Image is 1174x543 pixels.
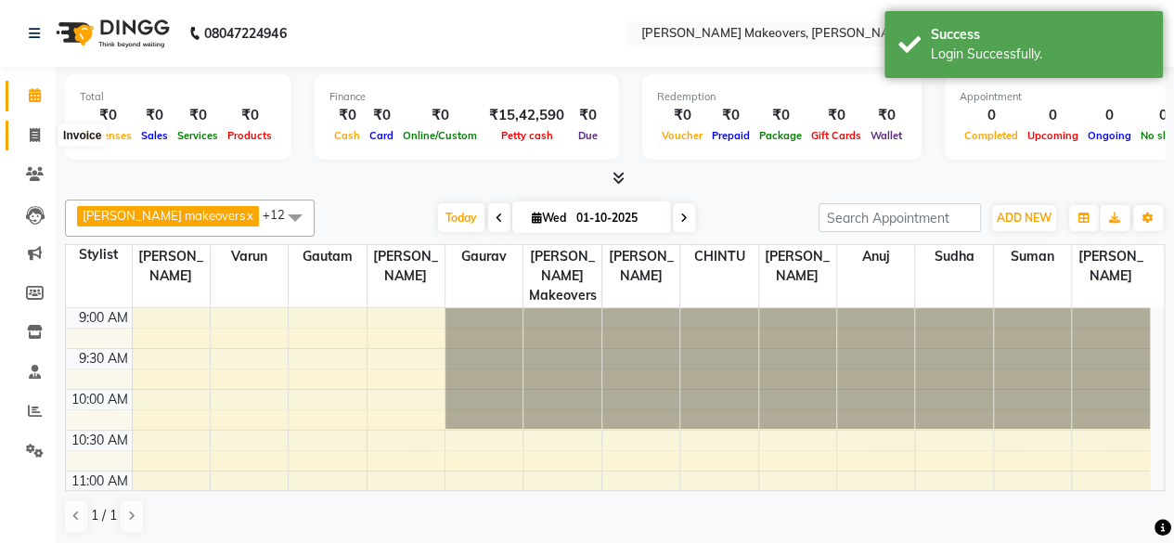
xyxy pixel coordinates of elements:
[931,45,1149,64] div: Login Successfully.
[245,208,253,223] a: x
[657,105,707,126] div: ₹0
[1023,129,1083,142] span: Upcoming
[755,105,806,126] div: ₹0
[68,431,132,450] div: 10:30 AM
[1083,105,1136,126] div: 0
[707,105,755,126] div: ₹0
[329,129,365,142] span: Cash
[68,390,132,409] div: 10:00 AM
[572,105,604,126] div: ₹0
[497,129,558,142] span: Petty cash
[1023,105,1083,126] div: 0
[68,472,132,491] div: 11:00 AM
[866,129,907,142] span: Wallet
[445,245,522,268] span: gaurav
[289,245,366,268] span: Gautam
[1083,129,1136,142] span: Ongoing
[994,245,1071,268] span: Suman
[223,105,277,126] div: ₹0
[438,203,484,232] span: Today
[173,129,223,142] span: Services
[66,245,132,265] div: Stylist
[997,211,1051,225] span: ADD NEW
[365,105,398,126] div: ₹0
[915,245,992,268] span: Sudha
[680,245,757,268] span: CHINTU
[1072,245,1150,288] span: [PERSON_NAME]
[960,105,1023,126] div: 0
[136,105,173,126] div: ₹0
[523,245,600,307] span: [PERSON_NAME] makeovers
[173,105,223,126] div: ₹0
[574,129,602,142] span: Due
[866,105,907,126] div: ₹0
[602,245,679,288] span: [PERSON_NAME]
[47,7,174,59] img: logo
[837,245,914,268] span: Anuj
[91,506,117,525] span: 1 / 1
[329,89,604,105] div: Finance
[482,105,572,126] div: ₹15,42,590
[806,105,866,126] div: ₹0
[707,129,755,142] span: Prepaid
[204,7,286,59] b: 08047224946
[657,129,707,142] span: Voucher
[263,207,299,222] span: +12
[759,245,836,288] span: [PERSON_NAME]
[58,124,106,147] div: Invoice
[329,105,365,126] div: ₹0
[931,25,1149,45] div: Success
[80,105,136,126] div: ₹0
[136,129,173,142] span: Sales
[657,89,907,105] div: Redemption
[75,349,132,368] div: 9:30 AM
[571,204,664,232] input: 2025-10-01
[755,129,806,142] span: Package
[398,105,482,126] div: ₹0
[398,129,482,142] span: Online/Custom
[819,203,981,232] input: Search Appointment
[527,211,571,225] span: Wed
[75,308,132,328] div: 9:00 AM
[83,208,245,223] span: [PERSON_NAME] makeovers
[806,129,866,142] span: Gift Cards
[133,245,210,288] span: [PERSON_NAME]
[992,205,1056,231] button: ADD NEW
[211,245,288,268] span: Varun
[80,89,277,105] div: Total
[368,245,445,288] span: [PERSON_NAME]
[960,129,1023,142] span: Completed
[365,129,398,142] span: Card
[223,129,277,142] span: Products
